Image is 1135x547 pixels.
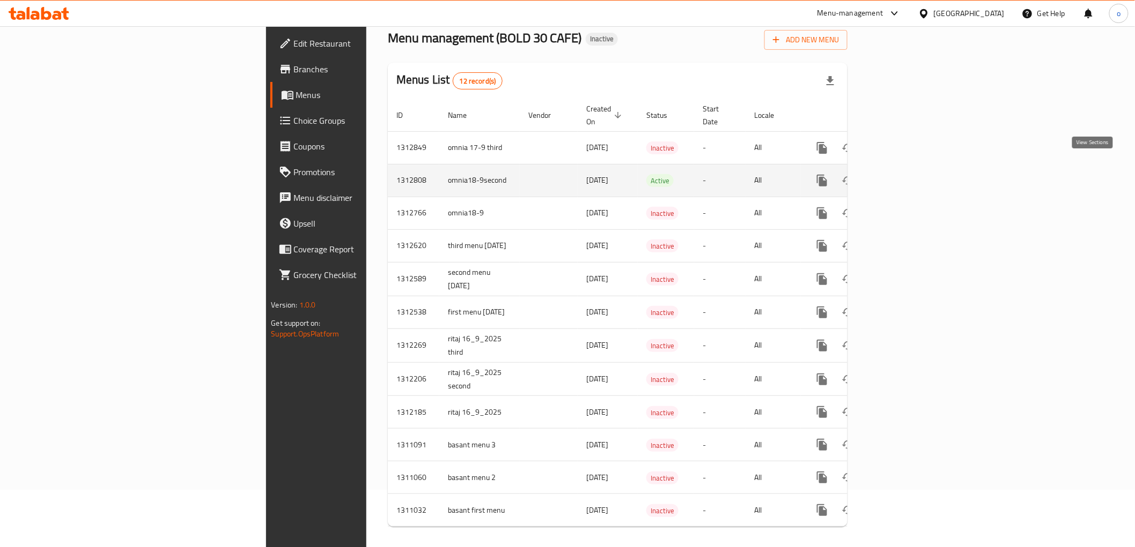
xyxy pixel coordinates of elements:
[439,429,520,461] td: basant menu 3
[439,362,520,396] td: ritaj 16_9_2025 second
[773,33,839,47] span: Add New Menu
[694,131,746,164] td: -
[586,34,618,43] span: Inactive
[586,470,608,484] span: [DATE]
[439,461,520,494] td: basant menu 2
[586,305,608,319] span: [DATE]
[809,497,835,523] button: more
[694,362,746,396] td: -
[586,140,608,154] span: [DATE]
[746,461,801,494] td: All
[809,333,835,358] button: more
[646,439,679,452] div: Inactive
[294,243,447,256] span: Coverage Report
[835,233,861,259] button: Change Status
[646,472,679,484] span: Inactive
[271,316,321,330] span: Get support on:
[646,504,679,517] div: Inactive
[586,438,608,452] span: [DATE]
[646,373,679,386] span: Inactive
[294,166,447,178] span: Promotions
[270,31,455,56] a: Edit Restaurant
[754,109,788,122] span: Locale
[294,114,447,127] span: Choice Groups
[448,109,481,122] span: Name
[746,131,801,164] td: All
[694,461,746,494] td: -
[296,88,447,101] span: Menus
[270,262,455,288] a: Grocery Checklist
[646,239,679,252] div: Inactive
[809,233,835,259] button: more
[646,207,679,220] span: Inactive
[746,164,801,197] td: All
[270,133,455,159] a: Coupons
[270,82,455,108] a: Menus
[835,366,861,392] button: Change Status
[528,109,565,122] span: Vendor
[586,405,608,419] span: [DATE]
[646,306,679,319] div: Inactive
[453,76,503,86] span: 12 record(s)
[646,273,679,286] div: Inactive
[646,340,679,352] span: Inactive
[646,109,681,122] span: Status
[835,333,861,358] button: Change Status
[801,99,921,132] th: Actions
[271,298,298,312] span: Version:
[271,327,340,341] a: Support.OpsPlatform
[646,175,674,187] span: Active
[746,197,801,229] td: All
[453,72,503,89] div: Total records count
[439,396,520,429] td: ritaj 16_9_2025
[294,63,447,76] span: Branches
[746,229,801,262] td: All
[694,494,746,527] td: -
[586,372,608,386] span: [DATE]
[388,26,581,50] span: Menu management ( BOLD 30 CAFE )
[439,131,520,164] td: omnia 17-9 third
[809,200,835,226] button: more
[439,494,520,527] td: basant first menu
[934,8,1005,19] div: [GEOGRAPHIC_DATA]
[294,268,447,281] span: Grocery Checklist
[646,439,679,452] span: Inactive
[746,262,801,296] td: All
[694,296,746,328] td: -
[817,68,843,94] div: Export file
[294,217,447,230] span: Upsell
[835,299,861,325] button: Change Status
[586,238,608,252] span: [DATE]
[586,173,608,187] span: [DATE]
[835,200,861,226] button: Change Status
[586,338,608,352] span: [DATE]
[270,108,455,133] a: Choice Groups
[294,37,447,50] span: Edit Restaurant
[646,406,679,419] div: Inactive
[270,185,455,211] a: Menu disclaimer
[835,399,861,425] button: Change Status
[809,266,835,292] button: more
[703,102,733,128] span: Start Date
[586,503,608,517] span: [DATE]
[817,7,883,20] div: Menu-management
[439,262,520,296] td: second menu [DATE]
[746,328,801,362] td: All
[746,396,801,429] td: All
[586,102,625,128] span: Created On
[646,407,679,419] span: Inactive
[809,299,835,325] button: more
[694,197,746,229] td: -
[646,142,679,154] span: Inactive
[646,373,679,386] div: Inactive
[388,99,921,527] table: enhanced table
[270,159,455,185] a: Promotions
[439,296,520,328] td: first menu [DATE]
[809,135,835,161] button: more
[835,266,861,292] button: Change Status
[835,432,861,458] button: Change Status
[396,109,417,122] span: ID
[646,306,679,319] span: Inactive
